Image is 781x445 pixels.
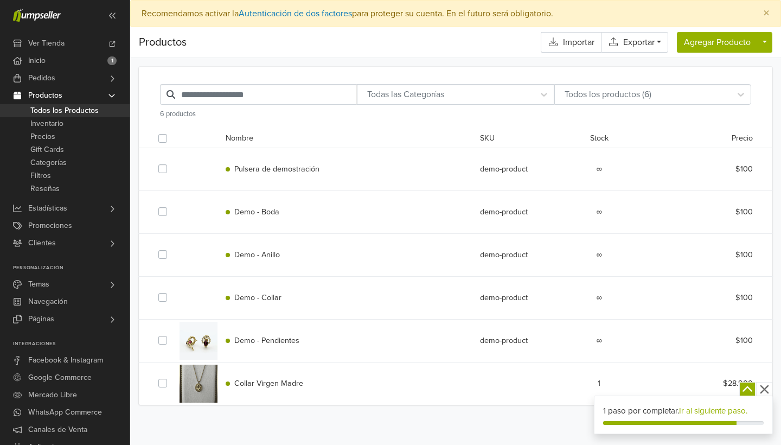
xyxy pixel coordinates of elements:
[28,35,65,52] span: Ver Tienda
[560,88,726,101] div: Todos los productos (6)
[659,249,761,261] div: $100
[28,293,68,310] span: Navegación
[28,52,46,69] span: Inicio
[234,164,319,174] span: Pulsera de demostración
[28,421,87,438] span: Canales de Venta
[226,293,281,302] a: Demo - Collar
[234,336,299,345] span: Demo - Pendientes
[752,1,780,27] button: Close
[28,234,56,252] span: Clientes
[30,130,55,143] span: Precios
[158,148,753,190] div: Pulsera de demostracióndemo-product∞$100
[158,319,753,362] div: Demo - Pendientesdemo-product∞$100
[30,104,99,117] span: Todos los Productos
[28,69,55,87] span: Pedidos
[226,250,280,259] a: Demo - Anillo
[601,32,668,53] a: Exportar
[472,206,574,218] div: demo-product
[226,164,319,174] a: Pulsera de demostración
[574,292,625,304] div: ∞
[226,379,303,388] a: Collar Virgen Madre
[28,386,77,404] span: Mercado Libre
[158,233,753,276] div: Demo - Anillodemo-product∞$100
[659,378,761,390] div: $28.900
[659,335,761,347] div: $100
[28,276,49,293] span: Temas
[139,34,187,50] span: Productos
[107,56,117,65] span: 1
[28,200,67,217] span: Estadísticas
[28,352,103,369] span: Facebook & Instagram
[234,207,279,217] span: Demo - Boda
[679,406,747,416] a: Ir al siguiente paso.
[659,132,761,145] div: Precio
[226,336,299,345] a: Demo - Pendientes
[30,182,60,195] span: Reseñas
[472,249,574,261] div: demo-product
[158,362,753,405] div: Collar Virgen Madre1$28.900
[239,8,352,19] a: Autenticación de dos factores
[574,132,625,145] div: Stock
[226,207,279,217] a: Demo - Boda
[677,32,758,53] button: Agregar Producto
[30,169,51,182] span: Filtros
[234,250,280,259] span: Demo - Anillo
[541,32,601,53] a: Importar
[574,163,625,175] div: ∞
[30,143,64,156] span: Gift Cards
[574,378,625,390] div: 1
[234,379,303,388] span: Collar Virgen Madre
[574,206,625,218] div: ∞
[472,335,574,347] div: demo-product
[472,292,574,304] div: demo-product
[28,369,92,386] span: Google Commerce
[659,163,761,175] div: $100
[574,335,625,347] div: ∞
[472,132,574,145] div: SKU
[13,265,130,271] p: Personalización
[28,404,102,421] span: WhatsApp Commerce
[160,110,196,118] span: 6 productos
[28,217,72,234] span: Promociones
[217,132,472,145] div: Nombre
[30,156,67,169] span: Categorías
[763,5,770,21] span: ×
[574,249,625,261] div: ∞
[13,341,130,347] p: Integraciones
[28,87,62,104] span: Productos
[158,190,753,233] div: Demo - Bodademo-product∞$100
[234,293,281,302] span: Demo - Collar
[28,310,54,328] span: Páginas
[30,117,63,130] span: Inventario
[158,276,753,319] div: Demo - Collardemo-product∞$100
[603,405,764,417] div: 1 paso por completar.
[659,292,761,304] div: $100
[659,206,761,218] div: $100
[472,163,574,175] div: demo-product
